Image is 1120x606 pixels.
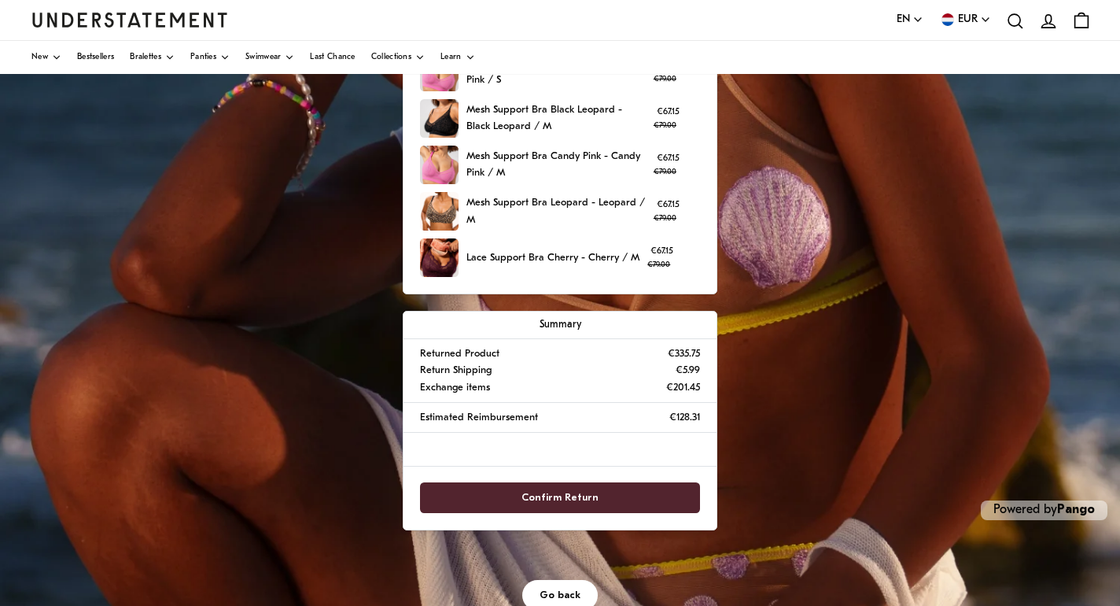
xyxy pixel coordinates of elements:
[669,409,700,426] p: €128.31
[31,54,48,61] span: New
[190,41,230,74] a: Panties
[676,362,700,379] p: €5.99
[466,194,646,228] p: Mesh Support Bra Leopard - Leopard / M
[77,54,114,61] span: Bestsellers
[310,41,355,74] a: Last Chance
[420,379,490,396] p: Exchange items
[939,11,991,28] button: EUR
[440,54,462,61] span: Learn
[31,13,228,27] a: Understatement Homepage
[466,148,646,182] p: Mesh Support Bra Candy Pink - Candy Pink / M
[466,249,639,266] p: Lace Support Bra Cherry - Cherry / M
[647,261,670,268] strike: €79.00
[31,41,61,74] a: New
[190,54,216,61] span: Panties
[77,41,114,74] a: Bestsellers
[130,41,175,74] a: Bralettes
[647,244,676,272] p: €67.15
[668,345,700,362] p: €335.75
[371,54,411,61] span: Collections
[981,501,1107,520] p: Powered by
[130,54,161,61] span: Bralettes
[654,105,683,132] p: €67.15
[420,345,499,362] p: Returned Product
[897,11,910,28] span: EN
[1057,504,1095,516] a: Pango
[654,215,676,222] strike: €79.00
[420,316,700,333] p: Summary
[420,99,459,138] img: mesh-support-plus-black-leopard-393.jpg
[420,192,459,231] img: 34_02003886-4d24-43e4-be8a-9f669a7db11e.jpg
[420,146,459,184] img: CPME-BRA-018-126.jpg
[897,11,923,28] button: EN
[310,54,355,61] span: Last Chance
[521,483,599,512] span: Confirm Return
[245,41,294,74] a: Swimwear
[420,238,459,277] img: 472_0750f9f6-f51d-4653-8f1a-74b3e8c5511f.jpg
[654,122,676,129] strike: €79.00
[440,41,475,74] a: Learn
[420,482,700,513] button: Confirm Return
[420,362,492,379] p: Return Shipping
[666,379,700,396] p: €201.45
[654,151,683,179] p: €67.15
[371,41,425,74] a: Collections
[466,102,646,135] p: Mesh Support Bra Black Leopard - Black Leopard / M
[654,198,683,225] p: €67.15
[958,11,978,28] span: EUR
[245,54,281,61] span: Swimwear
[420,409,538,426] p: Estimated Reimbursement
[654,76,676,83] strike: €79.00
[654,168,676,176] strike: €79.00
